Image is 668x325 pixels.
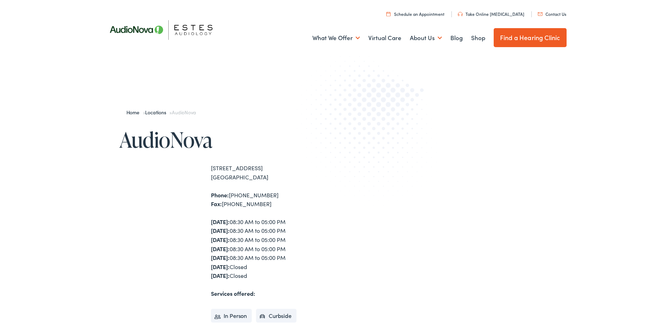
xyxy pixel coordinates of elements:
strong: [DATE]: [211,245,230,253]
strong: [DATE]: [211,218,230,225]
span: AudioNova [172,109,196,116]
strong: [DATE]: [211,254,230,261]
img: utility icon [386,12,391,16]
div: 08:30 AM to 05:00 PM 08:30 AM to 05:00 PM 08:30 AM to 05:00 PM 08:30 AM to 05:00 PM 08:30 AM to 0... [211,217,334,280]
strong: Fax: [211,200,222,208]
span: » » [126,109,196,116]
img: utility icon [538,12,543,16]
a: Find a Hearing Clinic [494,28,567,47]
strong: [DATE]: [211,236,230,243]
a: Shop [471,25,485,51]
a: Take Online [MEDICAL_DATA] [458,11,524,17]
strong: Phone: [211,191,229,199]
div: [STREET_ADDRESS] [GEOGRAPHIC_DATA] [211,164,334,181]
strong: [DATE]: [211,227,230,234]
strong: Services offered: [211,289,255,297]
a: Blog [450,25,463,51]
strong: [DATE]: [211,272,230,279]
a: Locations [145,109,169,116]
img: utility icon [458,12,463,16]
h1: AudioNova [119,128,334,151]
a: Contact Us [538,11,566,17]
strong: [DATE]: [211,263,230,270]
a: Schedule an Appointment [386,11,444,17]
li: In Person [211,309,252,323]
li: Curbside [256,309,296,323]
a: About Us [410,25,442,51]
a: What We Offer [312,25,360,51]
a: Home [126,109,143,116]
a: Virtual Care [368,25,401,51]
div: [PHONE_NUMBER] [PHONE_NUMBER] [211,191,334,209]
